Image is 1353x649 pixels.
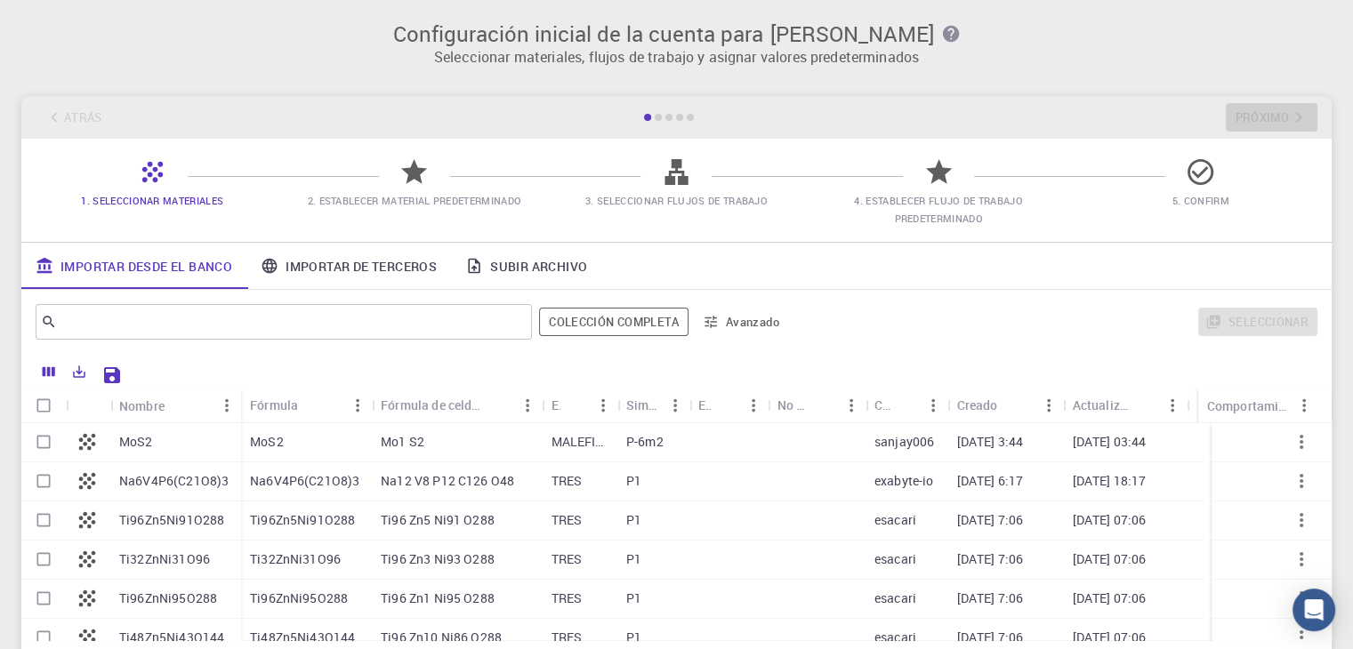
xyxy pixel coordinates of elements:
[1198,389,1318,423] div: Comportamiento
[549,314,679,330] font: Colección completa
[250,629,355,645] font: Ti48Zn5Ni43O144
[119,472,229,489] font: Na6V4P6(C21O8)3
[712,391,740,420] button: Clasificar
[769,388,866,422] div: No periódico
[539,308,689,336] span: Filtrar por toda la biblioteca, incluidos los conjuntos (carpetas)
[119,550,210,567] font: Ti32ZnNi31O96
[626,397,675,413] font: Simetría
[250,397,298,413] font: Fórmula
[119,397,165,414] font: Nombre
[1073,472,1147,489] font: [DATE] 18:17
[381,550,495,567] font: Ti96 Zn3 Ni93 O288
[551,629,582,645] font: TRES
[372,388,542,422] div: Fórmula de celda unitaria
[626,589,641,606] font: P1
[874,472,934,489] font: exabyte-io
[1073,629,1147,645] font: [DATE] 07:06
[891,391,920,420] button: Clasificar
[626,550,641,567] font: P1
[626,433,664,450] font: P-6m2
[874,550,916,567] font: esacari
[119,589,217,606] font: Ti96ZnNi95O288
[957,433,1024,450] font: [DATE] 3:44
[66,389,110,423] div: Icono
[585,194,768,207] font: 3. Seleccionar flujos de trabajo
[626,472,641,489] font: P1
[551,511,582,528] font: TRES
[770,20,934,48] font: [PERSON_NAME]
[490,258,587,275] font: Subir archivo
[250,472,359,489] font: Na6V4P6(C21O8)3
[1073,511,1147,528] font: [DATE] 07:06
[1172,194,1229,207] font: 5. Confirm
[874,433,934,450] font: sanjay006
[250,550,341,567] font: Ti32ZnNi31O96
[740,391,769,420] button: Menú
[551,433,616,450] font: MALEFICIO
[1073,433,1147,450] font: [DATE] 03:44
[539,308,689,336] button: Colección completa
[513,391,542,420] button: Menú
[381,388,485,422] div: Unit Cell Formula
[213,391,241,420] button: Menú
[165,391,193,420] button: Clasificar
[1073,589,1147,606] font: [DATE] 07:06
[837,391,866,420] button: Menú
[874,511,916,528] font: esacari
[298,391,326,420] button: Clasificar
[381,629,502,645] font: Ti96 Zn10 Ni86 O288
[34,357,64,386] button: Columnas
[1293,589,1335,631] div: Abrir Intercom Messenger
[1290,391,1318,420] button: Menú
[1158,391,1187,420] button: Menú
[1073,550,1147,567] font: [DATE] 07:06
[393,20,763,48] font: Configuración inicial de la cuenta para
[381,472,514,489] font: Na12 V8 P12 C126 O48
[617,388,689,422] div: Simetría
[626,511,641,528] font: P1
[997,391,1026,420] button: Clasificar
[434,47,919,67] font: Seleccionar materiales, flujos de trabajo y asignar valores predeterminados
[381,397,528,413] font: Fórmula de celda unitaria
[250,433,284,450] font: MoS2
[551,550,582,567] font: TRES
[957,397,998,413] font: Creado
[1207,397,1304,414] font: Comportamiento
[957,550,1024,567] font: [DATE] 7:06
[381,433,424,450] font: Mo1 S2
[250,589,348,606] font: Ti96ZnNi95O288
[809,391,837,420] button: Clasificar
[1130,391,1158,420] button: Clasificar
[343,391,372,420] button: Menú
[241,388,372,422] div: Fórmula
[250,511,355,528] font: Ti96Zn5Ni91O288
[308,194,522,207] font: 2. Establecer material predeterminado
[551,472,582,489] font: TRES
[560,391,589,420] button: Clasificar
[286,258,437,275] font: Importar de terceros
[119,511,224,528] font: Ti96Zn5Ni91O288
[854,194,1022,225] font: 4. Establecer flujo de trabajo predeterminado
[119,433,153,450] font: MoS2
[726,314,779,330] font: Avanzado
[661,391,689,420] button: Menú
[485,391,513,420] button: Clasificar
[36,12,99,28] span: Soporte
[94,357,130,393] button: Guardar la configuración del explorador
[81,194,223,207] font: 1. Seleccionar materiales
[589,391,617,420] button: Menú
[920,391,948,420] button: Menú
[110,389,241,423] div: Nombre
[689,388,768,422] div: Etiquetas
[957,629,1024,645] font: [DATE] 7:06
[696,308,788,336] button: Avanzado
[381,511,495,528] font: Ti96 Zn5 Ni91 O288
[551,589,582,606] font: TRES
[957,511,1024,528] font: [DATE] 7:06
[1064,388,1187,422] div: Actualizado
[957,589,1024,606] font: [DATE] 7:06
[119,629,224,645] font: Ti48Zn5Ni43O144
[874,629,916,645] font: esacari
[866,388,948,422] div: Cuenta
[957,472,1024,489] font: [DATE] 6:17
